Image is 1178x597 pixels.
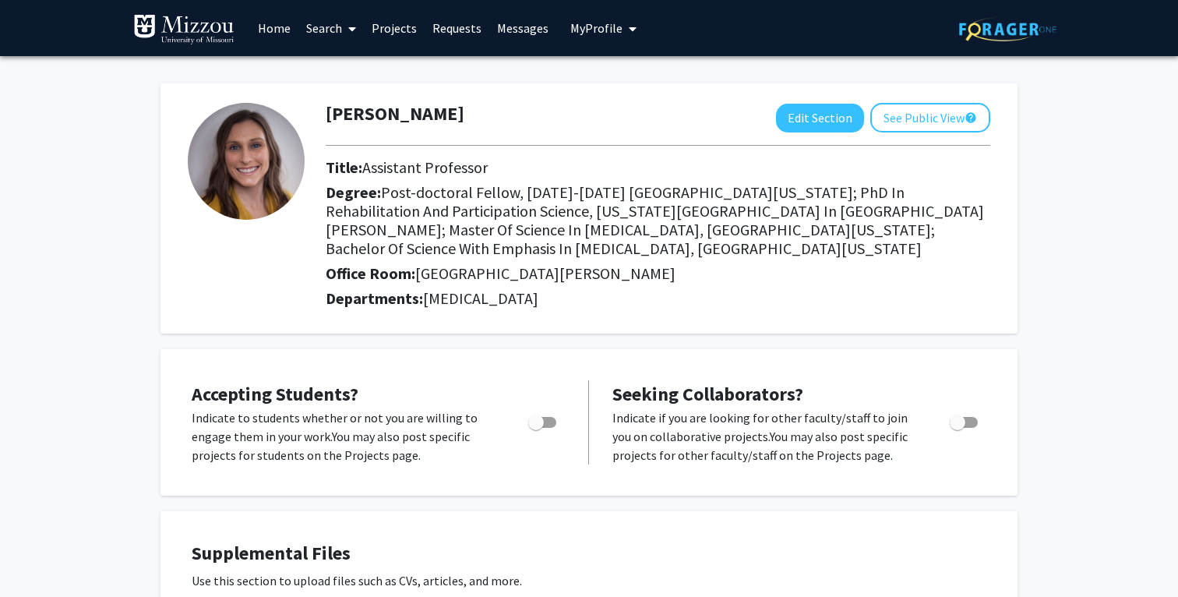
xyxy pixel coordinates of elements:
[612,382,803,406] span: Seeking Collaborators?
[298,1,364,55] a: Search
[425,1,489,55] a: Requests
[250,1,298,55] a: Home
[133,14,235,45] img: University of Missouri Logo
[522,408,565,432] div: Toggle
[959,17,1056,41] img: ForagerOne Logo
[870,103,990,132] button: See Public View
[326,182,984,258] span: Post-doctoral Fellow, [DATE]-[DATE] [GEOGRAPHIC_DATA][US_STATE]; PhD In Rehabilitation And Partic...
[965,108,977,127] mat-icon: help
[192,571,986,590] p: Use this section to upload files such as CVs, articles, and more.
[12,527,66,585] iframe: Chat
[192,542,986,565] h4: Supplemental Files
[423,288,538,308] span: [MEDICAL_DATA]
[326,264,990,283] h2: Office Room:
[415,263,675,283] span: [GEOGRAPHIC_DATA][PERSON_NAME]
[326,183,990,258] h2: Degree:
[570,20,623,36] span: My Profile
[326,103,464,125] h1: [PERSON_NAME]
[326,158,990,177] h2: Title:
[612,408,920,465] p: Indicate if you are looking for other faculty/staff to join you on collaborative projects. You ma...
[489,1,556,55] a: Messages
[943,408,986,432] div: Toggle
[776,104,864,132] button: Edit Section
[362,157,488,177] span: Assistant Professor
[192,408,499,465] p: Indicate to students whether or not you are willing to engage them in your work. You may also pos...
[192,382,358,406] span: Accepting Students?
[314,289,1002,308] h2: Departments:
[188,103,305,220] img: Profile Picture
[364,1,425,55] a: Projects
